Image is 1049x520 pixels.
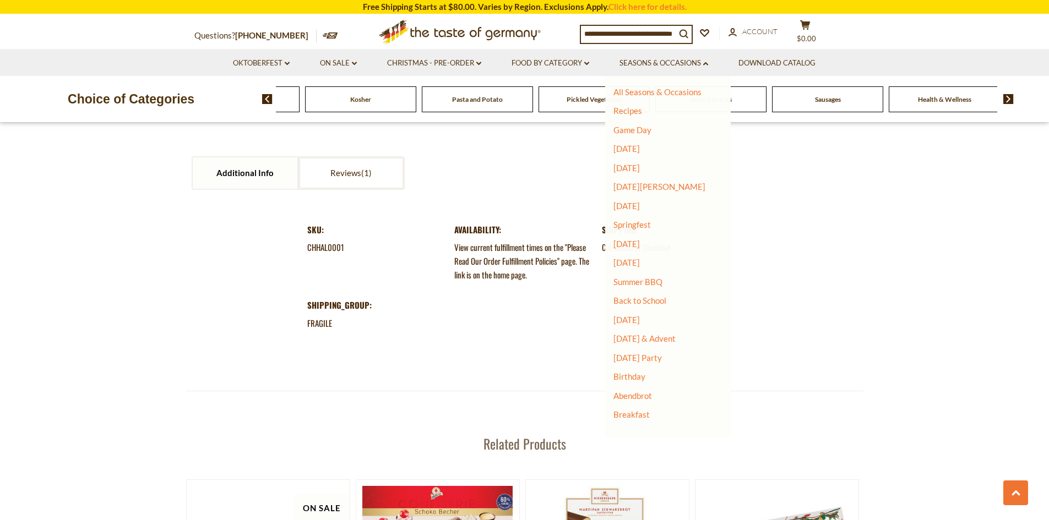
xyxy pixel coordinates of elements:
[567,95,622,103] a: Pickled Vegetables
[454,223,594,237] dt: Availability:
[613,258,640,267] a: [DATE]
[738,57,816,69] a: Download Catalog
[613,277,662,287] a: Summer BBQ
[262,94,273,104] img: previous arrow
[233,57,290,69] a: Oktoberfest
[1003,94,1014,104] img: next arrow
[918,95,971,103] a: Health & Wellness
[186,435,863,452] h3: Related Products
[613,391,652,401] a: Abendbrot
[613,333,676,343] a: [DATE] & Advent
[307,223,447,237] dt: SKU:
[613,125,651,135] a: Game Day
[613,239,640,249] a: [DATE]
[815,95,841,103] a: Sausages
[454,240,594,282] dd: View current fulfillment times on the "Please Read Our Order Fulfillment Policies" page. The link...
[613,144,640,154] a: [DATE]
[512,57,589,69] a: Food By Category
[742,27,778,36] span: Account
[613,371,645,381] a: Birthday
[602,240,742,254] dd: Calculated at Checkout
[608,2,687,12] a: Click here for details.
[613,295,666,305] a: Back to School
[194,29,317,43] p: Questions?
[320,57,357,69] a: On Sale
[613,409,650,419] a: Breakfast
[350,95,371,103] a: Kosher
[452,95,503,103] a: Pasta and Potato
[307,240,447,254] dd: CHHAL0001
[387,57,481,69] a: Christmas - PRE-ORDER
[613,106,642,116] a: Recipes
[729,26,778,38] a: Account
[613,220,651,229] a: Springfest
[307,298,447,312] dt: shipping_group:
[613,315,640,325] a: [DATE]
[797,34,816,43] span: $0.00
[299,157,404,189] a: Reviews
[613,87,702,97] a: All Seasons & Occasions
[619,57,708,69] a: Seasons & Occasions
[613,182,705,191] a: [DATE][PERSON_NAME]
[613,353,662,363] a: [DATE] Party
[602,223,742,237] dt: Shipping:
[235,30,308,40] a: [PHONE_NUMBER]
[193,157,297,189] a: Additional Info
[307,316,447,330] dd: FRAGILE
[613,163,640,173] a: [DATE]
[789,20,822,47] button: $0.00
[613,201,640,211] a: [DATE]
